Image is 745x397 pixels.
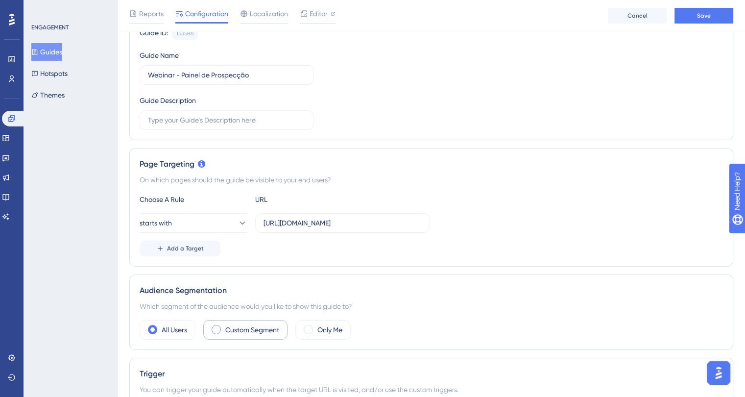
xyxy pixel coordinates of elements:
[176,29,193,37] div: 153586
[697,12,711,20] span: Save
[140,285,723,297] div: Audience Segmentation
[627,12,648,20] span: Cancel
[608,8,667,24] button: Cancel
[255,194,363,205] div: URL
[140,27,168,40] div: Guide ID:
[140,50,179,61] div: Guide Name
[31,86,65,104] button: Themes
[148,70,306,80] input: Type your Guide’s Name here
[167,245,204,252] span: Add a Target
[140,368,723,380] div: Trigger
[225,324,279,336] label: Custom Segment
[140,95,196,106] div: Guide Description
[148,115,306,125] input: Type your Guide’s Description here
[250,8,288,20] span: Localization
[140,241,220,256] button: Add a Target
[140,194,247,205] div: Choose A Rule
[185,8,228,20] span: Configuration
[140,213,247,233] button: starts with
[264,218,421,228] input: yourwebsite.com/path
[31,65,68,82] button: Hotspots
[140,300,723,312] div: Which segment of the audience would you like to show this guide to?
[140,217,172,229] span: starts with
[31,24,69,31] div: ENGAGEMENT
[162,324,187,336] label: All Users
[674,8,733,24] button: Save
[23,2,61,14] span: Need Help?
[317,324,342,336] label: Only Me
[139,8,164,20] span: Reports
[31,43,62,61] button: Guides
[140,158,723,170] div: Page Targeting
[140,174,723,186] div: On which pages should the guide be visible to your end users?
[704,358,733,388] iframe: UserGuiding AI Assistant Launcher
[140,384,723,396] div: You can trigger your guide automatically when the target URL is visited, and/or use the custom tr...
[310,8,328,20] span: Editor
